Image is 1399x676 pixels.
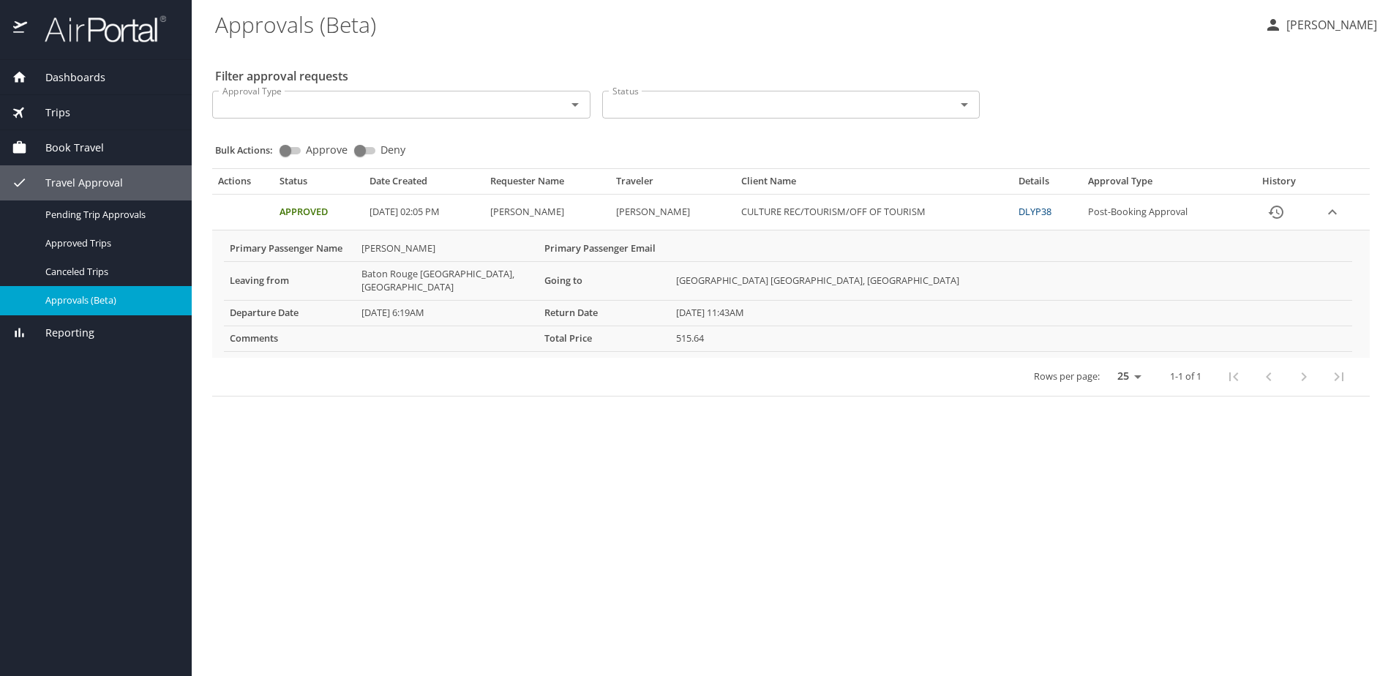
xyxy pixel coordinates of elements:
span: Pending Trip Approvals [45,208,174,222]
p: Rows per page: [1034,372,1100,381]
table: More info for approvals [224,236,1352,352]
p: 1-1 of 1 [1170,372,1201,381]
span: Deny [380,145,405,155]
h1: Approvals (Beta) [215,1,1253,47]
th: Requester Name [484,175,610,194]
td: [DATE] 11:43AM [670,300,1352,326]
td: [PERSON_NAME] [484,195,610,230]
span: Travel Approval [27,175,123,191]
span: Canceled Trips [45,265,174,279]
th: Total Price [539,326,670,351]
span: Approvals (Beta) [45,293,174,307]
img: airportal-logo.png [29,15,166,43]
span: Approved Trips [45,236,174,250]
th: Going to [539,261,670,300]
th: Departure Date [224,300,356,326]
td: [DATE] 6:19AM [356,300,539,326]
span: Reporting [27,325,94,341]
td: Post-Booking Approval [1082,195,1243,230]
th: History [1243,175,1316,194]
th: Primary Passenger Name [224,236,356,261]
td: CULTURE REC/TOURISM/OFF OF TOURISM [735,195,1013,230]
button: Open [954,94,975,115]
th: Primary Passenger Email [539,236,670,261]
span: Dashboards [27,70,105,86]
p: Bulk Actions: [215,143,285,157]
select: rows per page [1106,365,1147,387]
span: Trips [27,105,70,121]
span: Approve [306,145,348,155]
button: Open [565,94,585,115]
td: Approved [274,195,364,230]
button: History [1259,195,1294,230]
td: Baton Rouge [GEOGRAPHIC_DATA], [GEOGRAPHIC_DATA] [356,261,539,300]
th: Return Date [539,300,670,326]
p: [PERSON_NAME] [1282,16,1377,34]
th: Traveler [610,175,736,194]
td: [PERSON_NAME] [610,195,736,230]
th: Actions [212,175,274,194]
td: [PERSON_NAME] [356,236,539,261]
th: Status [274,175,364,194]
img: icon-airportal.png [13,15,29,43]
button: expand row [1321,201,1343,223]
th: Details [1013,175,1082,194]
td: [GEOGRAPHIC_DATA] [GEOGRAPHIC_DATA], [GEOGRAPHIC_DATA] [670,261,1352,300]
td: [DATE] 02:05 PM [364,195,484,230]
th: Leaving from [224,261,356,300]
h2: Filter approval requests [215,64,348,88]
td: 515.64 [670,326,1352,351]
th: Date Created [364,175,484,194]
span: Book Travel [27,140,104,156]
button: [PERSON_NAME] [1259,12,1383,38]
a: DLYP38 [1019,205,1051,218]
th: Comments [224,326,356,351]
th: Approval Type [1082,175,1243,194]
th: Client Name [735,175,1013,194]
table: Approval table [212,175,1370,396]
